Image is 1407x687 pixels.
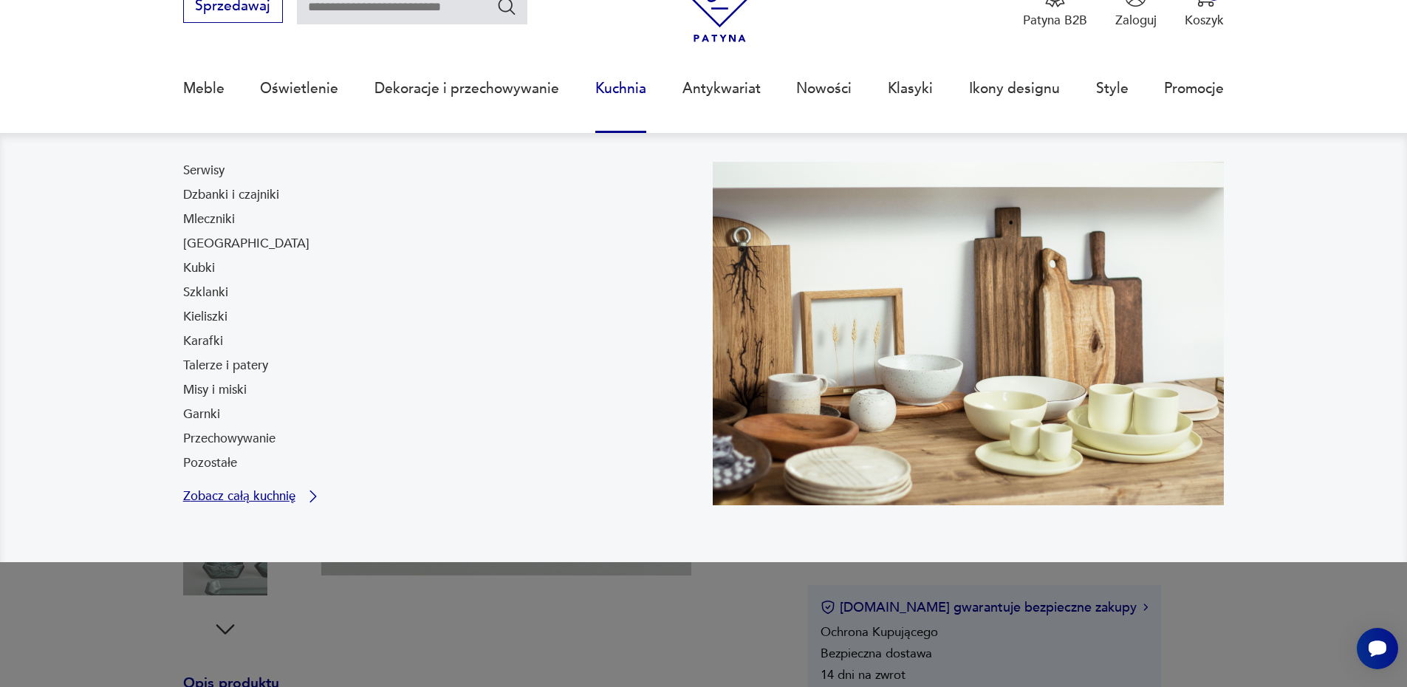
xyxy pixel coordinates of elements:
[888,55,933,123] a: Klasyki
[260,55,338,123] a: Oświetlenie
[183,55,225,123] a: Meble
[183,491,295,502] p: Zobacz całą kuchnię
[183,381,247,399] a: Misy i miski
[374,55,559,123] a: Dekoracje i przechowywanie
[183,357,268,375] a: Talerze i patery
[1185,12,1224,29] p: Koszyk
[183,332,223,350] a: Karafki
[183,488,322,505] a: Zobacz całą kuchnię
[1357,628,1398,669] iframe: Smartsupp widget button
[183,454,237,472] a: Pozostałe
[183,235,309,253] a: [GEOGRAPHIC_DATA]
[183,211,235,228] a: Mleczniki
[183,1,283,13] a: Sprzedawaj
[183,308,227,326] a: Kieliszki
[183,259,215,277] a: Kubki
[1164,55,1224,123] a: Promocje
[183,162,225,180] a: Serwisy
[796,55,852,123] a: Nowości
[682,55,761,123] a: Antykwariat
[183,186,279,204] a: Dzbanki i czajniki
[595,55,646,123] a: Kuchnia
[183,406,220,423] a: Garnki
[1096,55,1129,123] a: Style
[1023,12,1087,29] p: Patyna B2B
[183,430,275,448] a: Przechowywanie
[183,284,228,301] a: Szklanki
[713,162,1225,505] img: b2f6bfe4a34d2e674d92badc23dc4074.jpg
[1115,12,1157,29] p: Zaloguj
[969,55,1060,123] a: Ikony designu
